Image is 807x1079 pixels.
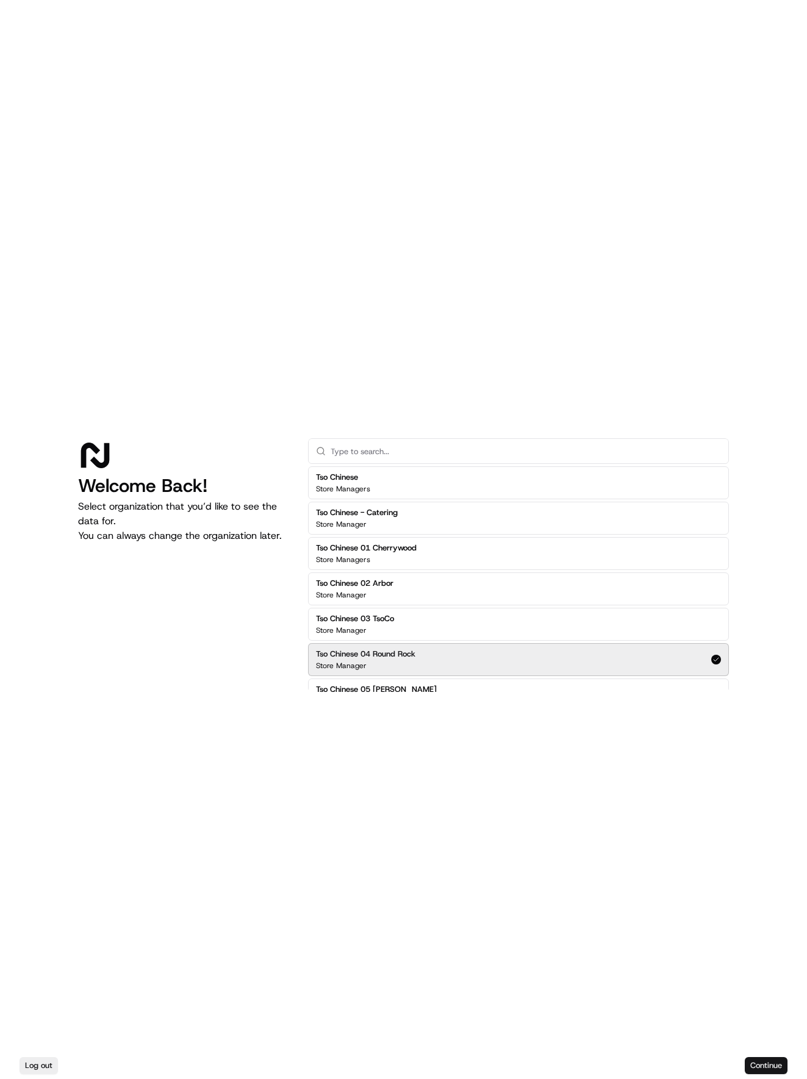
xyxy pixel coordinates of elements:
[316,613,394,624] h2: Tso Chinese 03 TsoCo
[316,649,415,660] h2: Tso Chinese 04 Round Rock
[316,555,370,564] p: Store Managers
[308,464,729,714] div: Suggestions
[78,475,289,497] h1: Welcome Back!
[78,499,289,543] p: Select organization that you’d like to see the data for. You can always change the organization l...
[316,543,417,554] h2: Tso Chinese 01 Cherrywood
[316,684,437,695] h2: Tso Chinese 05 [PERSON_NAME]
[20,1057,58,1074] button: Log out
[316,661,367,671] p: Store Manager
[316,578,393,589] h2: Tso Chinese 02 Arbor
[316,507,398,518] h2: Tso Chinese - Catering
[745,1057,787,1074] button: Continue
[316,519,367,529] p: Store Manager
[316,472,370,483] h2: Tso Chinese
[316,484,370,494] p: Store Managers
[316,625,367,635] p: Store Manager
[316,590,367,600] p: Store Manager
[331,439,721,463] input: Type to search...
